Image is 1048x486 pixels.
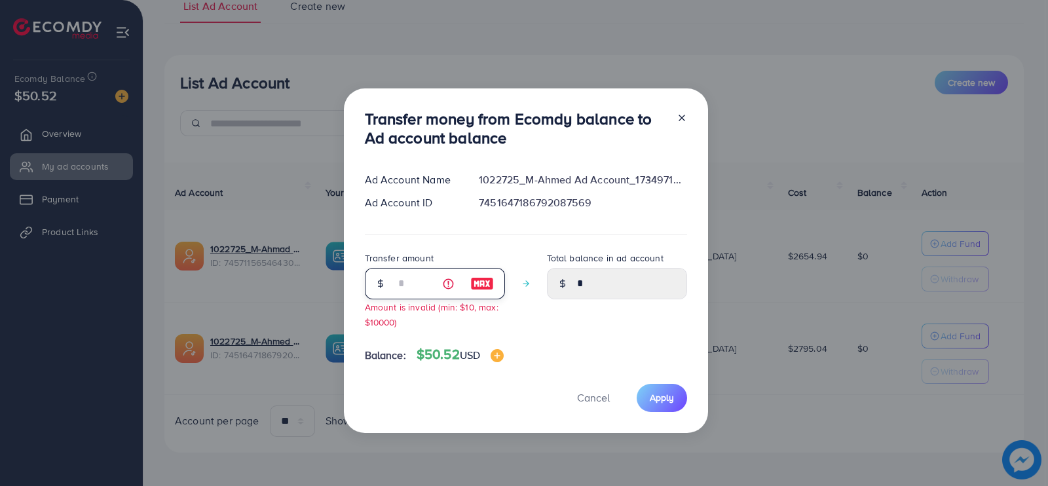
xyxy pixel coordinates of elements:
div: Ad Account ID [354,195,469,210]
small: Amount is invalid (min: $10, max: $10000) [365,301,498,328]
span: Cancel [577,390,610,405]
span: USD [460,348,480,362]
span: Balance: [365,348,406,363]
div: 7451647186792087569 [468,195,697,210]
img: image [491,349,504,362]
button: Cancel [561,384,626,412]
div: Ad Account Name [354,172,469,187]
div: 1022725_M-Ahmed Ad Account_1734971817368 [468,172,697,187]
label: Transfer amount [365,252,434,265]
img: image [470,276,494,291]
h3: Transfer money from Ecomdy balance to Ad account balance [365,109,666,147]
h4: $50.52 [417,346,504,363]
button: Apply [637,384,687,412]
span: Apply [650,391,674,404]
label: Total balance in ad account [547,252,664,265]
